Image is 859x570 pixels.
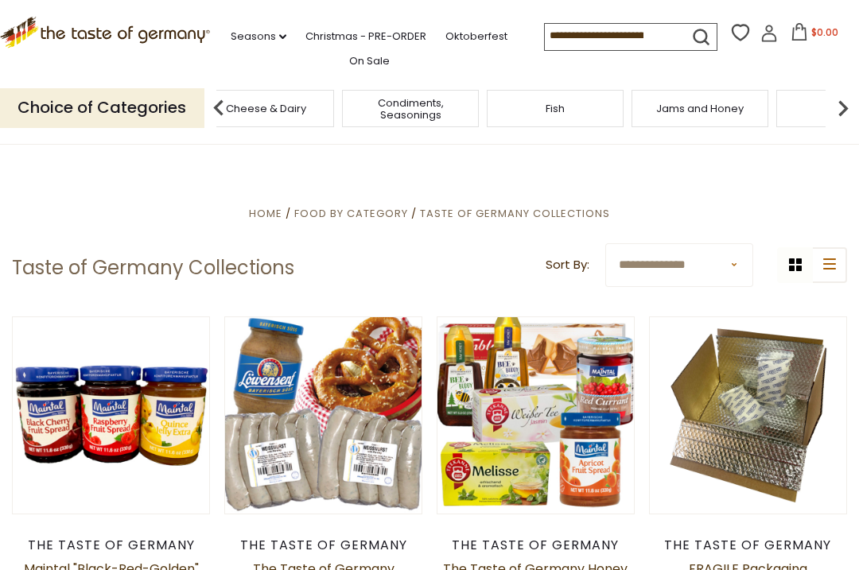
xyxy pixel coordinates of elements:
div: The Taste of Germany [224,537,422,553]
span: $0.00 [811,25,838,39]
a: Home [249,206,282,221]
a: Taste of Germany Collections [420,206,610,221]
a: Fish [546,103,565,114]
a: Food By Category [294,206,408,221]
a: Jams and Honey [656,103,744,114]
div: The Taste of Germany [12,537,210,553]
div: The Taste of Germany [437,537,635,553]
label: Sort By: [546,255,589,275]
a: Oktoberfest [445,28,507,45]
img: Maintal "Black-Red-Golden" Premium Fruit Preserves, 3 pack - SPECIAL PRICE [13,317,209,514]
h1: Taste of Germany Collections [12,256,294,280]
img: The Taste of Germany Honey Jam Tea Collection, 7pc - FREE SHIPPING [437,317,634,514]
a: Christmas - PRE-ORDER [305,28,426,45]
img: next arrow [827,92,859,124]
a: Condiments, Seasonings [347,97,474,121]
a: On Sale [349,52,390,70]
a: Seasons [231,28,286,45]
button: $0.00 [781,23,849,47]
img: The Taste of Germany Weisswurst & Pretzel Collection [225,317,422,514]
img: previous arrow [203,92,235,124]
img: FRAGILE Packaging [650,317,846,514]
div: The Taste of Germany [649,537,847,553]
a: Cheese & Dairy [226,103,306,114]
